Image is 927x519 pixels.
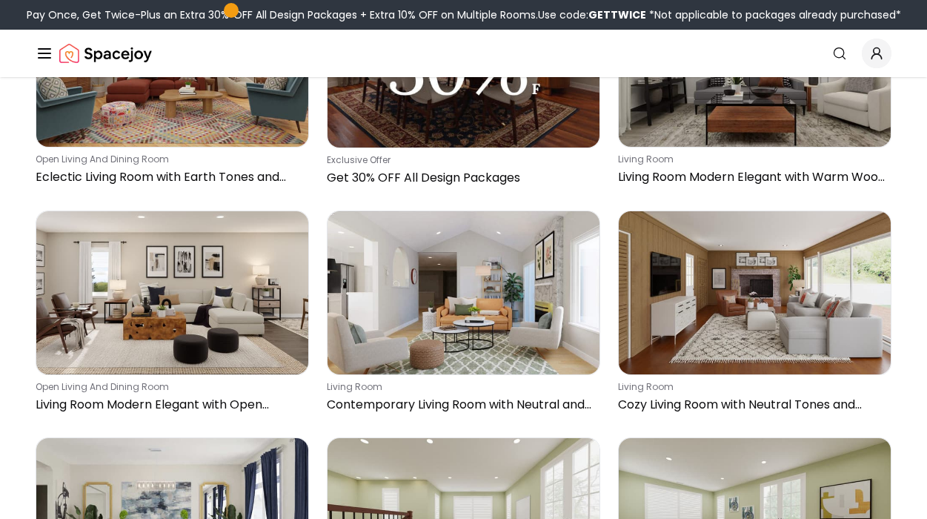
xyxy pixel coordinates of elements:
p: living room [618,153,886,165]
p: Eclectic Living Room with Earth Tones and Gallery Wall [36,168,303,186]
a: Cozy Living Room with Neutral Tones and Leather Poufsliving roomCozy Living Room with Neutral Ton... [618,211,891,420]
p: Contemporary Living Room with Neutral and Green Accents [327,396,594,414]
p: living room [618,381,886,393]
img: Contemporary Living Room with Neutral and Green Accents [328,211,599,374]
nav: Global [36,30,891,77]
img: Living Room Modern Elegant with Open Seating [36,211,308,374]
p: open living and dining room [36,153,303,165]
div: Pay Once, Get Twice-Plus an Extra 30% OFF All Design Packages + Extra 10% OFF on Multiple Rooms. [27,7,901,22]
span: Use code: [538,7,646,22]
a: Spacejoy [59,39,152,68]
b: GETTWICE [588,7,646,22]
a: Living Room Modern Elegant with Open Seatingopen living and dining roomLiving Room Modern Elegant... [36,211,309,420]
p: living room [327,381,594,393]
p: Cozy Living Room with Neutral Tones and Leather Poufs [618,396,886,414]
p: Living Room Modern Elegant with Warm Wood Tones [618,168,886,186]
span: *Not applicable to packages already purchased* [646,7,901,22]
p: Get 30% OFF All Design Packages [327,169,594,187]
p: Living Room Modern Elegant with Open Seating [36,396,303,414]
p: Exclusive Offer [327,154,594,166]
img: Cozy Living Room with Neutral Tones and Leather Poufs [619,211,891,374]
img: Spacejoy Logo [59,39,152,68]
p: open living and dining room [36,381,303,393]
a: Contemporary Living Room with Neutral and Green Accentsliving roomContemporary Living Room with N... [327,211,600,420]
